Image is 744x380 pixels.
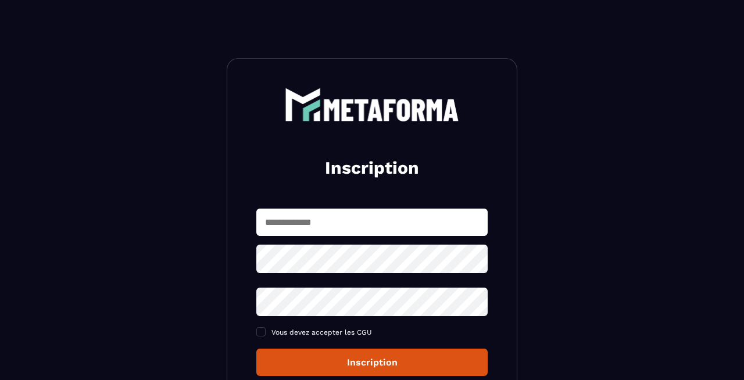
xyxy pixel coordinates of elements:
[256,88,488,121] a: logo
[271,328,372,336] span: Vous devez accepter les CGU
[266,357,478,368] div: Inscription
[270,156,474,180] h2: Inscription
[256,349,488,376] button: Inscription
[285,88,459,121] img: logo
